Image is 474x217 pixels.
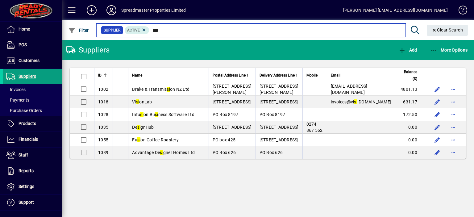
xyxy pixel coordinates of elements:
[6,98,29,102] span: Payments
[19,121,36,126] span: Products
[454,1,466,21] a: Knowledge Base
[3,195,62,210] a: Support
[3,116,62,131] a: Products
[331,99,392,104] span: invoices@vi [DOMAIN_NAME]
[98,72,102,79] span: ID
[98,72,109,79] div: ID
[121,5,186,15] div: Spreadmaster Properties Limited
[127,28,140,32] span: Active
[3,95,62,105] a: Payments
[6,87,26,92] span: Invoices
[98,125,108,130] span: 1035
[19,58,39,63] span: Customers
[136,99,139,104] em: si
[432,97,442,107] button: Edit
[260,125,299,130] span: [STREET_ADDRESS]
[19,27,30,31] span: Home
[448,110,458,119] button: More options
[132,87,189,92] span: Brake & Transmis on NZ Ltd
[213,84,252,95] span: [STREET_ADDRESS][PERSON_NAME]
[19,74,36,79] span: Suppliers
[19,137,38,142] span: Financials
[19,42,27,47] span: POS
[213,112,239,117] span: PO Box 8197
[306,122,323,133] span: 0274 867 562
[19,184,34,189] span: Settings
[430,48,468,52] span: More Options
[104,27,120,33] span: Supplier
[432,122,442,132] button: Edit
[102,5,121,16] button: Profile
[132,72,205,79] div: Name
[213,99,252,104] span: [STREET_ADDRESS]
[3,179,62,194] a: Settings
[66,45,110,55] div: Suppliers
[167,87,170,92] em: si
[306,72,323,79] div: Mobile
[137,125,141,130] em: si
[132,99,152,104] span: Vi onLab
[395,96,426,108] td: 631.17
[306,72,318,79] span: Mobile
[132,150,195,155] span: Advantage De gner Homes Ltd
[448,84,458,94] button: More options
[432,148,442,157] button: Edit
[448,97,458,107] button: More options
[260,137,299,142] span: [STREET_ADDRESS]
[98,137,108,142] span: 1055
[432,84,442,94] button: Edit
[98,150,108,155] span: 1089
[3,105,62,116] a: Purchase Orders
[82,5,102,16] button: Add
[19,168,34,173] span: Reports
[213,137,236,142] span: PO box 425
[132,137,179,142] span: Fu on Coffee Roastery
[132,112,194,117] span: Infu on Bu ness Software Ltd
[3,84,62,95] a: Invoices
[343,5,448,15] div: [PERSON_NAME] [EMAIL_ADDRESS][DOMAIN_NAME]
[213,125,252,130] span: [STREET_ADDRESS]
[395,121,426,134] td: 0.00
[395,108,426,121] td: 172.50
[448,122,458,132] button: More options
[395,83,426,96] td: 4801.13
[6,108,42,113] span: Purchase Orders
[395,134,426,146] td: 0.00
[399,69,423,82] div: Balance ($)
[432,110,442,119] button: Edit
[98,87,108,92] span: 1002
[3,53,62,69] a: Customers
[132,125,154,130] span: De gnHub
[260,72,298,79] span: Delivery Address Line 1
[98,99,108,104] span: 1018
[331,84,368,95] span: [EMAIL_ADDRESS][DOMAIN_NAME]
[3,37,62,53] a: POS
[260,150,283,155] span: PO Box 626
[68,28,89,33] span: Filter
[3,163,62,179] a: Reports
[19,200,34,205] span: Support
[3,22,62,37] a: Home
[67,25,90,36] button: Filter
[427,25,468,36] button: Clear
[19,152,28,157] span: Staff
[98,112,108,117] span: 1028
[160,150,163,155] em: si
[448,135,458,145] button: More options
[3,132,62,147] a: Financials
[395,146,426,159] td: 0.00
[155,112,158,117] em: si
[3,148,62,163] a: Staff
[432,135,442,145] button: Edit
[260,84,299,95] span: [STREET_ADDRESS][PERSON_NAME]
[432,27,463,32] span: Clear Search
[132,72,142,79] span: Name
[331,72,340,79] span: Email
[331,72,392,79] div: Email
[429,44,469,56] button: More Options
[399,69,417,82] span: Balance ($)
[213,72,249,79] span: Postal Address Line 1
[260,99,299,104] span: [STREET_ADDRESS]
[213,150,236,155] span: PO Box 626
[125,26,149,34] mat-chip: Activation Status: Active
